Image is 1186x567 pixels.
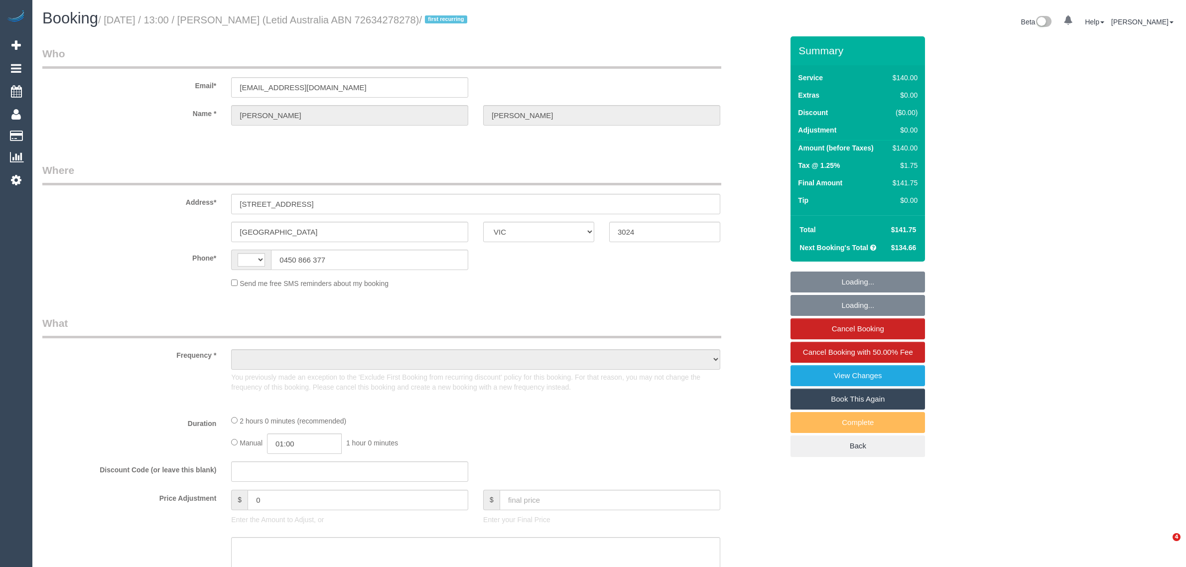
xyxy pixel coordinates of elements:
label: Adjustment [798,125,836,135]
span: Manual [240,439,263,447]
label: Tip [798,195,808,205]
label: Price Adjustment [35,490,224,503]
span: 2 hours 0 minutes (recommended) [240,417,346,425]
label: Service [798,73,823,83]
iframe: Intercom live chat [1152,533,1176,557]
label: Amount (before Taxes) [798,143,873,153]
legend: Where [42,163,721,185]
strong: Total [799,226,815,234]
input: First Name* [231,105,468,126]
span: 4 [1173,533,1181,541]
span: 1 hour 0 minutes [346,439,398,447]
label: Address* [35,194,224,207]
input: final price [500,490,720,510]
a: Cancel Booking with 50.00% Fee [791,342,925,363]
legend: What [42,316,721,338]
div: ($0.00) [889,108,918,118]
a: [PERSON_NAME] [1111,18,1174,26]
a: Book This Again [791,389,925,410]
div: $0.00 [889,90,918,100]
a: Help [1085,18,1104,26]
div: $140.00 [889,143,918,153]
label: Final Amount [798,178,842,188]
span: $134.66 [891,244,917,252]
span: / [419,14,470,25]
a: Beta [1021,18,1052,26]
label: Discount Code (or leave this blank) [35,461,224,475]
a: Back [791,435,925,456]
p: Enter your Final Price [483,515,720,525]
span: Send me free SMS reminders about my booking [240,280,389,287]
span: Booking [42,9,98,27]
label: Extras [798,90,819,100]
label: Name * [35,105,224,119]
a: View Changes [791,365,925,386]
label: Frequency * [35,347,224,360]
img: Automaid Logo [6,10,26,24]
span: $ [231,490,248,510]
a: Cancel Booking [791,318,925,339]
img: New interface [1035,16,1052,29]
div: $0.00 [889,125,918,135]
legend: Who [42,46,721,69]
label: Duration [35,415,224,428]
label: Tax @ 1.25% [798,160,840,170]
p: Enter the Amount to Adjust, or [231,515,468,525]
input: Suburb* [231,222,468,242]
label: Email* [35,77,224,91]
input: Email* [231,77,468,98]
span: $ [483,490,500,510]
div: $140.00 [889,73,918,83]
div: $141.75 [889,178,918,188]
h3: Summary [798,45,920,56]
input: Post Code* [609,222,720,242]
small: / [DATE] / 13:00 / [PERSON_NAME] (Letid Australia ABN 72634278278) [98,14,470,25]
input: Last Name* [483,105,720,126]
label: Discount [798,108,828,118]
label: Phone* [35,250,224,263]
span: first recurring [425,15,467,23]
div: $1.75 [889,160,918,170]
strong: Next Booking's Total [799,244,868,252]
span: $141.75 [891,226,917,234]
div: $0.00 [889,195,918,205]
span: Cancel Booking with 50.00% Fee [803,348,913,356]
p: You previously made an exception to the 'Exclude First Booking from recurring discount' policy fo... [231,372,720,392]
input: Phone* [271,250,468,270]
